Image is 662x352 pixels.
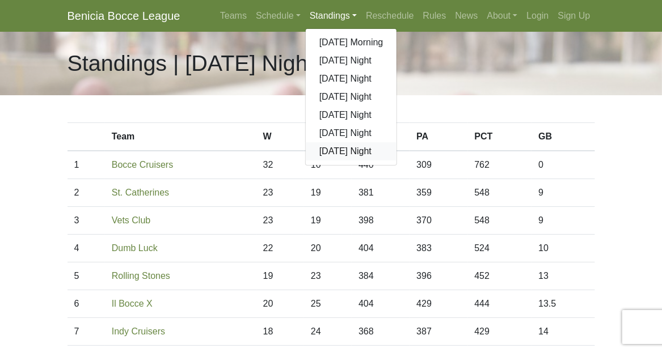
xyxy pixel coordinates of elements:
td: 452 [468,262,532,290]
td: 20 [256,290,304,318]
td: 32 [256,151,304,179]
td: 762 [468,151,532,179]
td: 387 [410,318,467,346]
td: 1 [68,151,105,179]
td: 23 [256,207,304,235]
th: W [256,123,304,151]
a: Schedule [251,5,305,27]
a: Benicia Bocce League [68,5,180,27]
td: 19 [304,207,352,235]
td: 19 [256,262,304,290]
td: 548 [468,207,532,235]
td: 18 [256,318,304,346]
td: 23 [256,179,304,207]
th: PCT [468,123,532,151]
a: Standings [305,5,361,27]
td: 381 [352,179,410,207]
td: 404 [352,235,410,262]
th: Team [105,123,256,151]
td: 309 [410,151,467,179]
td: 19 [304,179,352,207]
th: PA [410,123,467,151]
td: 524 [468,235,532,262]
a: Rules [419,5,451,27]
td: 0 [532,151,594,179]
div: Standings [305,28,398,166]
td: 370 [410,207,467,235]
a: Rolling Stones [112,271,170,281]
td: 5 [68,262,105,290]
th: GB [532,123,594,151]
td: 3 [68,207,105,235]
td: 9 [532,207,594,235]
a: Sign Up [554,5,595,27]
td: 22 [256,235,304,262]
a: [DATE] Night [306,52,397,70]
a: [DATE] Morning [306,33,397,52]
a: Teams [216,5,251,27]
a: St. Catherines [112,188,169,197]
td: 429 [410,290,467,318]
td: 429 [468,318,532,346]
a: Indy Cruisers [112,326,165,336]
a: [DATE] Night [306,142,397,160]
td: 20 [304,235,352,262]
td: 25 [304,290,352,318]
td: 6 [68,290,105,318]
td: 10 [532,235,594,262]
td: 368 [352,318,410,346]
td: 359 [410,179,467,207]
a: Login [522,5,553,27]
td: 548 [468,179,532,207]
td: 10 [304,151,352,179]
td: 4 [68,235,105,262]
td: 396 [410,262,467,290]
td: 13 [532,262,594,290]
a: Bocce Cruisers [112,160,173,169]
td: 13.5 [532,290,594,318]
a: Dumb Luck [112,243,158,253]
th: L [304,123,352,151]
a: Vets Club [112,215,150,225]
h1: Standings | [DATE] Night [68,50,314,77]
td: 9 [532,179,594,207]
td: 7 [68,318,105,346]
td: 383 [410,235,467,262]
a: Reschedule [361,5,419,27]
td: 23 [304,262,352,290]
td: 24 [304,318,352,346]
td: 444 [468,290,532,318]
td: 14 [532,318,594,346]
a: News [451,5,483,27]
td: 2 [68,179,105,207]
a: About [483,5,522,27]
a: [DATE] Night [306,124,397,142]
a: [DATE] Night [306,70,397,88]
a: [DATE] Night [306,106,397,124]
a: Il Bocce X [112,299,153,308]
td: 384 [352,262,410,290]
a: [DATE] Night [306,88,397,106]
td: 398 [352,207,410,235]
td: 404 [352,290,410,318]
